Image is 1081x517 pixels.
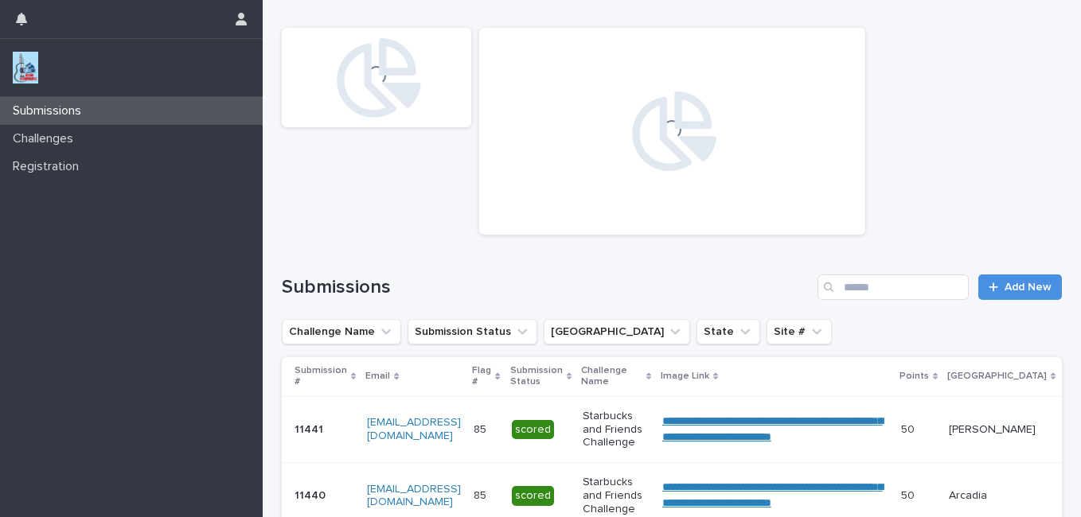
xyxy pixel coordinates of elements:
a: [EMAIL_ADDRESS][DOMAIN_NAME] [367,484,461,508]
p: Challenge Name [581,362,642,391]
h1: Submissions [282,276,811,299]
button: Challenge Name [282,319,401,344]
p: Challenges [6,131,86,146]
p: 85 [474,420,490,437]
p: Email [365,367,390,385]
button: Closest City [544,319,690,344]
p: Points [900,367,929,385]
p: Starbucks and Friends Challenge [583,476,650,515]
a: [EMAIL_ADDRESS][DOMAIN_NAME] [367,417,461,441]
p: 11440 [295,486,329,503]
p: Starbucks and Friends Challenge [583,410,650,449]
p: [PERSON_NAME] [949,423,1059,437]
button: Site # [767,319,832,344]
p: Image Link [661,367,709,385]
div: scored [512,486,554,506]
p: 85 [474,486,490,503]
p: Registration [6,159,92,174]
button: Submission Status [408,319,537,344]
p: Submission Status [510,362,563,391]
p: Arcadia [949,489,1059,503]
p: 50 [901,420,918,437]
a: Add New [978,274,1062,300]
p: 50 [901,486,918,503]
p: [GEOGRAPHIC_DATA] [947,367,1047,385]
p: Submission # [295,362,347,391]
img: jxsLJbdS1eYBI7rVAS4p [13,52,38,84]
div: scored [512,420,554,440]
p: Submissions [6,103,94,119]
p: Flag # [472,362,491,391]
p: 11441 [295,420,326,437]
button: State [697,319,760,344]
input: Search [818,274,969,300]
span: Add New [1005,282,1052,293]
